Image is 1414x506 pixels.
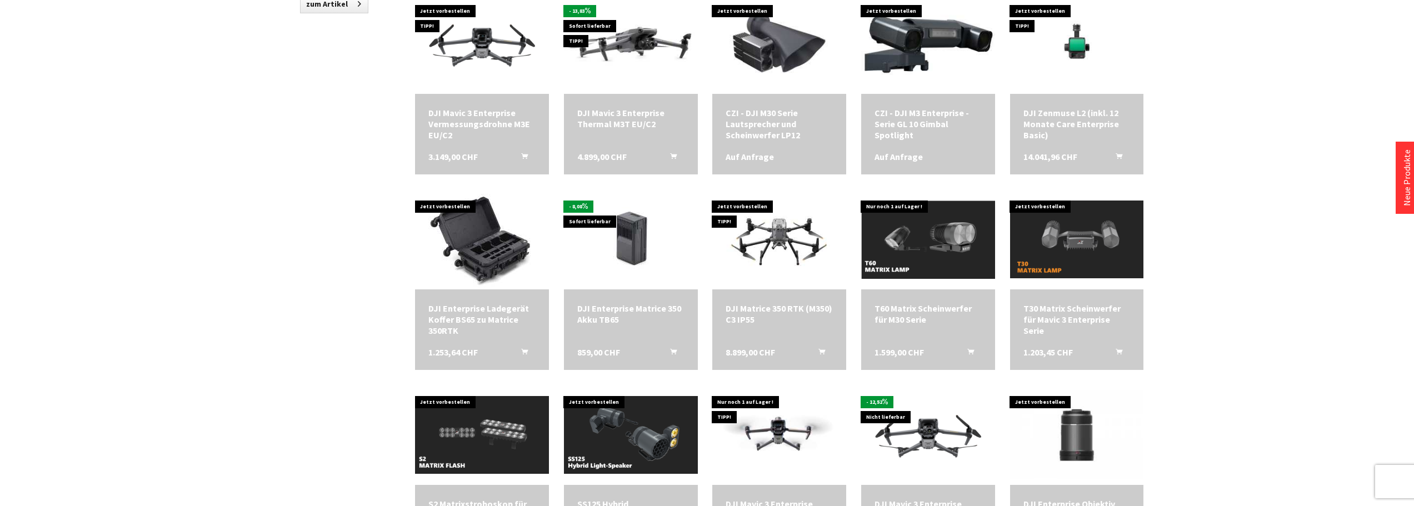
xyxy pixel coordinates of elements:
button: In den Warenkorb [657,347,683,361]
a: Neue Produkte [1401,149,1412,206]
img: DJI Mavic 3 Enterprise Thermal M3T [861,397,995,473]
div: DJI Enterprise Ladegerät Koffer BS65 zu Matrice 350RTK [428,303,536,336]
img: DJI Enterprise Objektiv Zenmuse P1 DL-S 50 mm F2.8 ND ASPH V2 [1010,390,1144,480]
img: DJI Mavic 3E [415,7,549,82]
button: In den Warenkorb [1102,151,1129,166]
div: CZI - DJI M30 Serie Lautsprecher und Scheinwerfer LP12 [726,107,833,141]
button: In den Warenkorb [508,151,534,166]
span: 3.149,00 CHF [428,151,478,162]
div: DJI Mavic 3 Enterprise Vermessungsdrohne M3E EU/C2 [428,107,536,141]
img: DJI Enterprise Ladegerät Koffer BS65 zu Matrice 350RTK [419,189,544,289]
a: DJI Enterprise Matrice 350 Akku TB65 859,00 CHF In den Warenkorb [577,303,684,325]
img: DJI Enterprise Matrice 350 Akku TB65 [568,189,693,289]
img: DJI Matrice 350 RTK (M350) C3 IP55 [712,202,846,277]
a: DJI Zenmuse L2 (inkl. 12 Monate Care Enterprise Basic) 14.041,96 CHF In den Warenkorb [1023,107,1131,141]
img: T60 Matrix Scheinwerfer für M30 Serie [861,200,995,278]
span: 859,00 CHF [577,347,620,358]
span: 8.899,00 CHF [726,347,775,358]
a: DJI Mavic 3 Enterprise Vermessungsdrohne M3E EU/C2 3.149,00 CHF In den Warenkorb [428,107,536,141]
div: DJI Enterprise Matrice 350 Akku TB65 [577,303,684,325]
div: DJI Mavic 3 Enterprise Thermal M3T EU/C2 [577,107,684,129]
a: CZI - DJI M30 Serie Lautsprecher und Scheinwerfer LP12 Auf Anfrage [726,107,833,141]
img: DJI Mavic 3 Enterprise Thermal M3T EU/C2 [564,2,698,87]
a: CZI - DJI M3 Enterprise - Serie GL 10 Gimbal Spotlight Auf Anfrage [875,107,982,141]
div: T30 Matrix Scheinwerfer für Mavic 3 Enterprise Serie [1023,303,1131,336]
a: DJI Mavic 3 Enterprise Thermal M3T EU/C2 4.899,00 CHF In den Warenkorb [577,107,684,129]
span: 4.899,00 CHF [577,151,627,162]
button: In den Warenkorb [657,151,683,166]
span: 1.203,45 CHF [1023,347,1073,358]
div: T60 Matrix Scheinwerfer für M30 Serie [875,303,982,325]
a: T30 Matrix Scheinwerfer für Mavic 3 Enterprise Serie 1.203,45 CHF In den Warenkorb [1023,303,1131,336]
img: SS125 Hybrid Schweinwerfer und Lautsprecher für M30 Serie [564,396,698,474]
div: DJI Zenmuse L2 (inkl. 12 Monate Care Enterprise Basic) [1023,107,1131,141]
div: CZI - DJI M3 Enterprise - Serie GL 10 Gimbal Spotlight [875,107,982,141]
button: In den Warenkorb [508,347,534,361]
button: In den Warenkorb [1102,347,1129,361]
a: DJI Enterprise Ladegerät Koffer BS65 zu Matrice 350RTK 1.253,64 CHF In den Warenkorb [428,303,536,336]
div: DJI Matrice 350 RTK (M350) C3 IP55 [726,303,833,325]
span: 1.253,64 CHF [428,347,478,358]
img: DJI Zenmuse L2 (inkl. 12 Monate Care Enterprise Basic) [1010,7,1144,82]
span: 1.599,00 CHF [875,347,924,358]
a: T60 Matrix Scheinwerfer für M30 Serie 1.599,00 CHF In den Warenkorb [875,303,982,325]
span: Auf Anfrage [875,151,923,162]
button: In den Warenkorb [805,347,832,361]
img: S2 Matrixstroboskop für Blaulichteinsätze für M30-300 Serie [415,396,549,474]
button: In den Warenkorb [954,347,981,361]
span: Auf Anfrage [726,151,774,162]
img: DJI Mavic 3 Enterprise Multispectral M3M EU/C2 [712,397,846,473]
span: 14.041,96 CHF [1023,151,1077,162]
a: DJI Matrice 350 RTK (M350) C3 IP55 8.899,00 CHF In den Warenkorb [726,303,833,325]
img: T30 Matrix Scheinwerfer für Mavic 3 Enterprise Serie [1010,201,1144,278]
